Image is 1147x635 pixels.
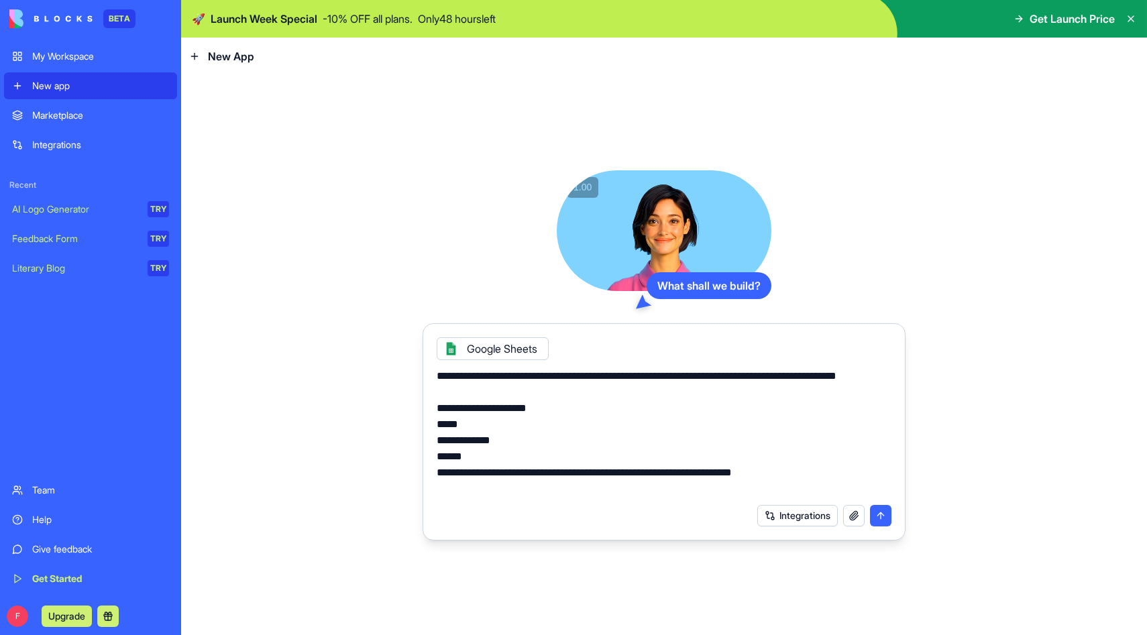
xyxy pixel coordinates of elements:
span: New App [208,48,254,64]
p: Only 48 hours left [418,11,496,27]
div: Integrations [32,138,169,152]
span: Recent [4,180,177,190]
a: Give feedback [4,536,177,563]
a: BETA [9,9,135,28]
div: Team [32,483,169,497]
div: Feedback Form [12,232,138,245]
div: TRY [148,201,169,217]
div: Help [32,513,169,526]
p: - 10 % OFF all plans. [323,11,413,27]
div: Marketplace [32,109,169,122]
div: TRY [148,231,169,247]
div: TRY [148,260,169,276]
a: Feedback FormTRY [4,225,177,252]
div: Literary Blog [12,262,138,275]
span: 🚀 [192,11,205,27]
span: Launch Week Special [211,11,317,27]
a: Team [4,477,177,504]
div: BETA [103,9,135,28]
img: logo [9,9,93,28]
div: AI Logo Generator [12,203,138,216]
a: AI Logo GeneratorTRY [4,196,177,223]
div: Get Started [32,572,169,585]
a: Marketplace [4,102,177,129]
div: Google Sheets [437,337,549,360]
a: Get Started [4,565,177,592]
div: My Workspace [32,50,169,63]
div: Give feedback [32,542,169,556]
a: Help [4,506,177,533]
a: Integrations [4,131,177,158]
a: Upgrade [42,609,92,622]
span: F [7,605,28,627]
div: New app [32,79,169,93]
span: Get Launch Price [1030,11,1115,27]
button: Integrations [757,505,838,526]
a: My Workspace [4,43,177,70]
button: Upgrade [42,605,92,627]
div: What shall we build? [647,272,771,299]
a: New app [4,72,177,99]
a: Literary BlogTRY [4,255,177,282]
